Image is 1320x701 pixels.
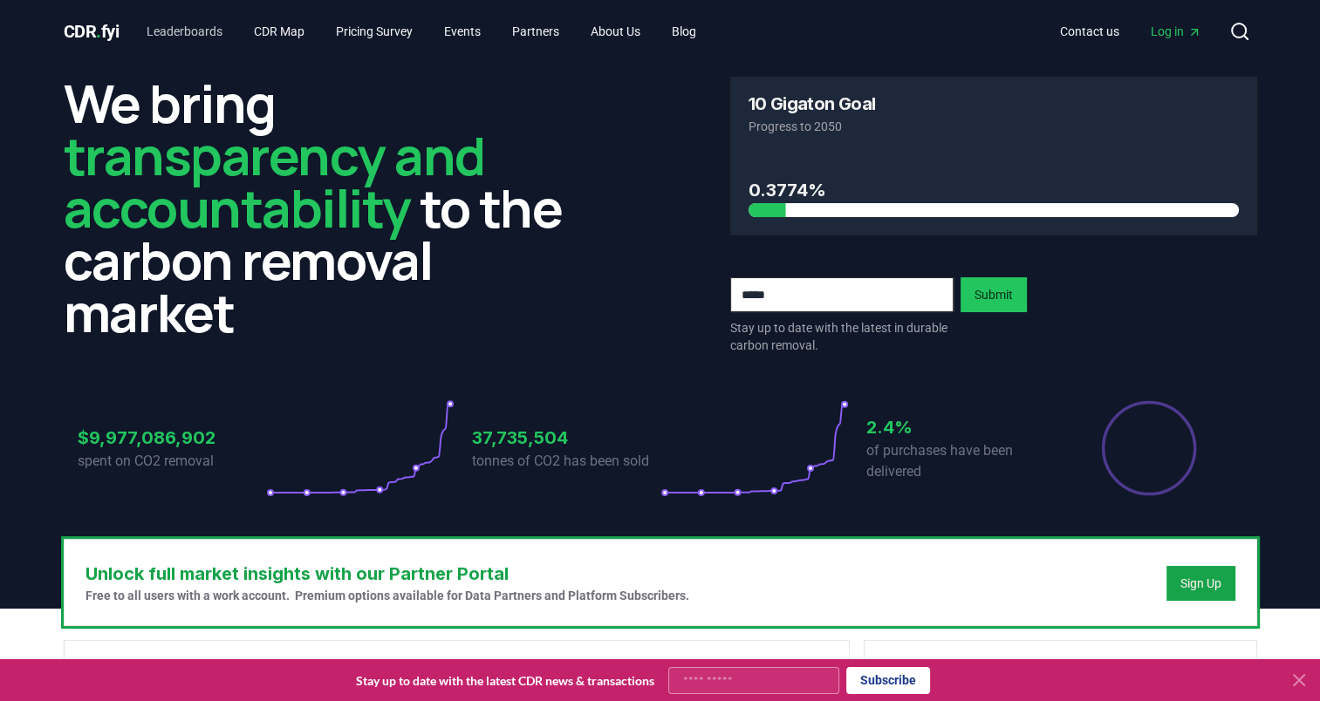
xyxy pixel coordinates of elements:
[577,16,654,47] a: About Us
[82,658,831,684] h3: Key Metrics
[133,16,710,47] nav: Main
[658,16,710,47] a: Blog
[749,95,876,112] h3: 10 Gigaton Goal
[1046,16,1215,47] nav: Main
[866,414,1055,440] h3: 2.4%
[498,16,573,47] a: Partners
[322,16,427,47] a: Pricing Survey
[85,561,689,587] h3: Unlock full market insights with our Partner Portal
[64,21,120,42] span: CDR fyi
[64,77,591,338] h2: We bring to the carbon removal market
[1137,16,1215,47] a: Log in
[1180,575,1221,592] a: Sign Up
[1046,16,1133,47] a: Contact us
[1151,23,1201,40] span: Log in
[240,16,318,47] a: CDR Map
[882,658,1002,684] h3: Leaderboards
[472,451,660,472] p: tonnes of CO2 has been sold
[96,21,101,42] span: .
[730,319,954,354] p: Stay up to date with the latest in durable carbon removal.
[749,118,1239,135] p: Progress to 2050
[1166,566,1235,601] button: Sign Up
[961,277,1027,312] button: Submit
[472,425,660,451] h3: 37,735,504
[1100,399,1198,497] div: Percentage of sales delivered
[78,425,266,451] h3: $9,977,086,902
[866,440,1055,482] p: of purchases have been delivered
[749,177,1239,203] h3: 0.3774%
[64,119,485,243] span: transparency and accountability
[133,16,236,47] a: Leaderboards
[430,16,495,47] a: Events
[64,19,120,44] a: CDR.fyi
[85,587,689,604] p: Free to all users with a work account. Premium options available for Data Partners and Platform S...
[78,451,266,472] p: spent on CO2 removal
